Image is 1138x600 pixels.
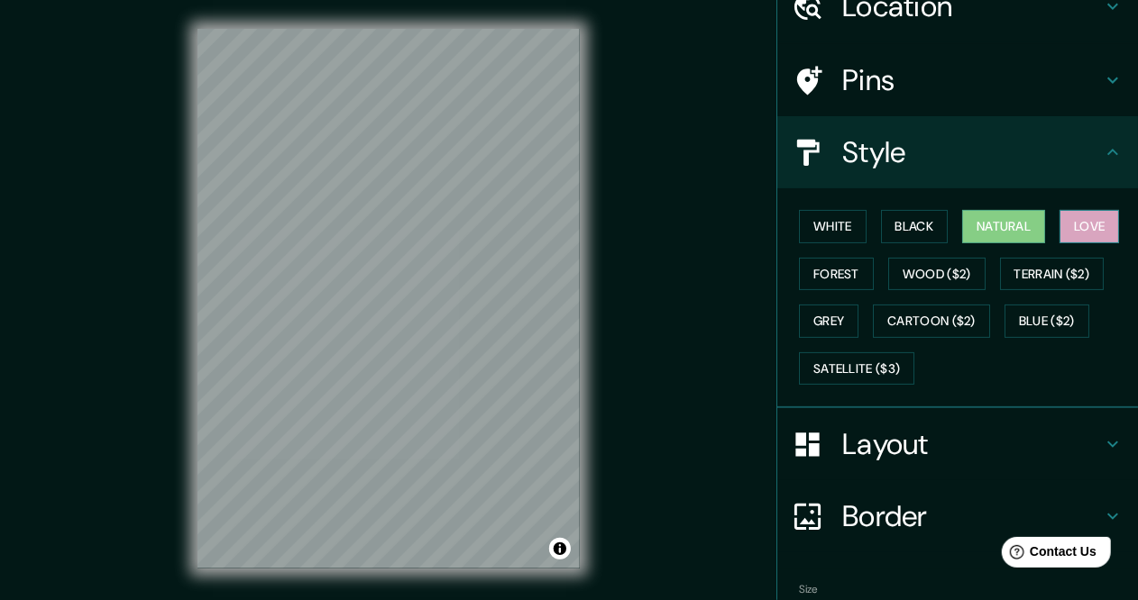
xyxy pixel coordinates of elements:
[962,210,1045,243] button: Natural
[777,408,1138,480] div: Layout
[799,210,867,243] button: White
[842,134,1102,170] h4: Style
[842,62,1102,98] h4: Pins
[799,258,874,291] button: Forest
[842,498,1102,534] h4: Border
[799,582,818,597] label: Size
[873,305,990,338] button: Cartoon ($2)
[888,258,986,291] button: Wood ($2)
[1005,305,1089,338] button: Blue ($2)
[799,305,858,338] button: Grey
[881,210,949,243] button: Black
[777,480,1138,552] div: Border
[1060,210,1119,243] button: Love
[777,44,1138,116] div: Pins
[197,29,580,568] canvas: Map
[549,538,571,559] button: Toggle attribution
[777,116,1138,188] div: Style
[1000,258,1105,291] button: Terrain ($2)
[842,426,1102,462] h4: Layout
[799,352,914,386] button: Satellite ($3)
[977,530,1118,580] iframe: Help widget launcher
